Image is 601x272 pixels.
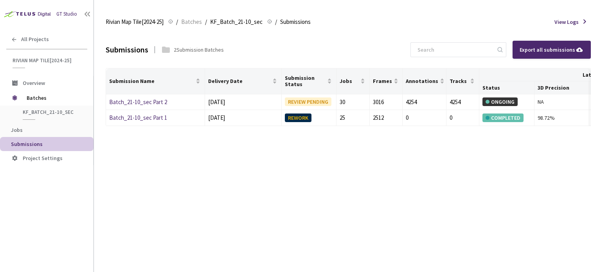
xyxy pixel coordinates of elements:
div: 2512 [373,113,399,122]
span: Jobs [11,126,23,133]
div: NA [538,97,586,106]
th: Annotations [403,68,446,94]
th: Delivery Date [205,68,282,94]
span: Submission Name [109,78,194,84]
li: / [205,17,207,27]
div: 25 [340,113,366,122]
a: Batch_21-10_sec Part 2 [109,98,167,106]
th: Frames [370,68,403,94]
div: 4254 [450,97,476,107]
span: KF_Batch_21-10_sec [210,17,263,27]
span: View Logs [554,18,579,26]
span: All Projects [21,36,49,43]
div: 0 [406,113,443,122]
div: ONGOING [482,97,518,106]
th: Status [479,81,534,94]
div: [DATE] [208,113,278,122]
th: Submission Name [106,68,205,94]
span: Delivery Date [208,78,271,84]
span: Submissions [11,141,43,148]
span: Submission Status [285,75,326,87]
div: REVIEW PENDING [285,97,331,106]
th: Submission Status [282,68,336,94]
span: Submissions [280,17,311,27]
div: Submissions [106,43,148,56]
span: Jobs [340,78,358,84]
div: GT Studio [56,10,77,18]
span: Rivian Map Tile[2024-25] [106,17,164,27]
span: Annotations [406,78,438,84]
li: / [275,17,277,27]
div: 4254 [406,97,443,107]
div: Export all submissions [520,45,584,54]
span: Frames [373,78,392,84]
span: Rivian Map Tile[2024-25] [13,57,83,64]
div: 98.72% [538,113,586,122]
a: Batches [180,17,203,26]
div: COMPLETED [482,113,524,122]
span: Batches [181,17,202,27]
span: Tracks [450,78,468,84]
span: Project Settings [23,155,63,162]
div: 2 Submission Batches [174,45,224,54]
div: 3016 [373,97,399,107]
div: [DATE] [208,97,278,107]
div: 0 [450,113,476,122]
div: 30 [340,97,366,107]
span: KF_Batch_21-10_sec [23,109,81,115]
a: Batch_21-10_sec Part 1 [109,114,167,121]
span: Batches [27,90,80,106]
div: REWORK [285,113,311,122]
th: Jobs [336,68,369,94]
th: 3D Precision [534,81,589,94]
li: / [176,17,178,27]
span: Overview [23,79,45,86]
th: Tracks [446,68,479,94]
input: Search [413,43,496,57]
